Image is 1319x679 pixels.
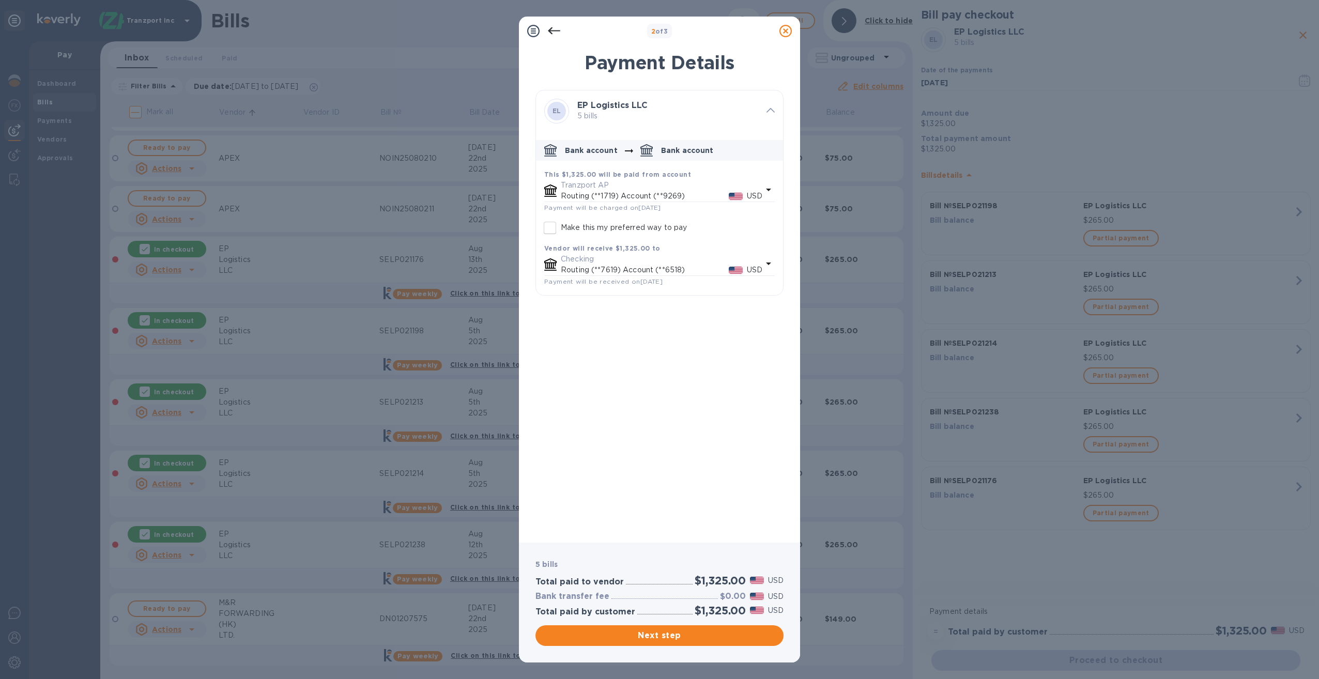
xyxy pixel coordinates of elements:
[577,111,758,121] p: 5 bills
[535,607,635,617] h3: Total paid by customer
[565,145,618,156] p: Bank account
[661,145,714,156] p: Bank account
[535,625,784,646] button: Next step
[747,265,762,275] p: USD
[768,605,784,616] p: USD
[651,27,655,35] span: 2
[768,591,784,602] p: USD
[729,193,743,200] img: USD
[577,100,648,110] b: EP Logistics LLC
[729,267,743,274] img: USD
[544,171,691,178] b: This $1,325.00 will be paid from account
[750,577,764,584] img: USD
[561,254,762,265] p: Checking
[544,629,775,642] span: Next step
[544,244,661,252] b: Vendor will receive $1,325.00 to
[536,90,783,132] div: ELEP Logistics LLC 5 bills
[651,27,668,35] b: of 3
[720,592,746,601] h3: $0.00
[535,560,558,568] b: 5 bills
[535,577,624,587] h3: Total paid to vendor
[544,204,661,211] span: Payment will be charged on [DATE]
[544,277,663,285] span: Payment will be received on [DATE]
[553,107,561,115] b: EL
[536,136,783,295] div: default-method
[747,191,762,202] p: USD
[535,592,609,601] h3: Bank transfer fee
[561,222,687,233] p: Make this my preferred way to pay
[750,607,764,614] img: USD
[695,604,746,617] h2: $1,325.00
[561,265,729,275] p: Routing (**7619) Account (**6518)
[695,574,746,587] h2: $1,325.00
[750,593,764,600] img: USD
[535,52,784,73] h1: Payment Details
[561,191,729,202] p: Routing (**1719) Account (**9269)
[768,575,784,586] p: USD
[561,180,762,191] p: Tranzport AP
